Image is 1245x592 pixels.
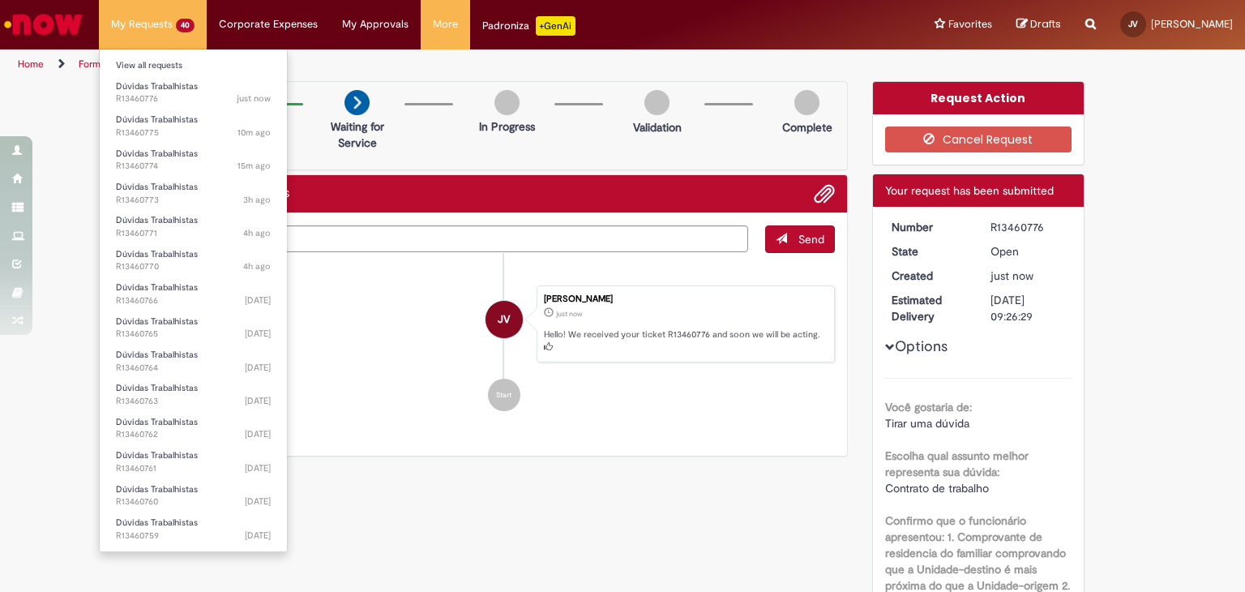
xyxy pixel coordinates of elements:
[100,145,287,175] a: Open R13460774 : Dúvidas Trabalhistas
[18,58,44,71] a: Home
[100,447,287,477] a: Open R13460761 : Dúvidas Trabalhistas
[1030,16,1061,32] span: Drafts
[879,219,979,235] dt: Number
[245,395,271,407] span: [DATE]
[243,194,271,206] time: 29/09/2025 10:46:51
[245,362,271,374] time: 26/09/2025 17:00:29
[885,127,1072,152] button: Cancel Request
[237,127,271,139] time: 29/09/2025 13:16:11
[116,114,198,126] span: Dúvidas Trabalhistas
[116,495,271,508] span: R13460760
[219,16,318,32] span: Corporate Expenses
[486,301,523,338] div: Joao Viana
[173,253,835,428] ul: Ticket history
[1016,17,1061,32] a: Drafts
[342,16,409,32] span: My Approvals
[116,294,271,307] span: R13460766
[482,16,575,36] div: Padroniza
[885,448,1029,479] b: Escolha qual assunto melhor representa sua dúvida:
[237,160,271,172] time: 29/09/2025 13:11:11
[245,495,271,508] span: [DATE]
[237,160,271,172] span: 15m ago
[990,268,1033,283] time: 29/09/2025 13:26:25
[116,428,271,441] span: R13460762
[245,428,271,440] time: 26/09/2025 16:48:27
[798,232,824,247] span: Send
[116,148,198,160] span: Dúvidas Trabalhistas
[544,328,826,354] p: Hello! We received your ticket R13460776 and soon we will be acting.
[479,118,535,135] p: In Progress
[243,194,271,206] span: 3h ago
[245,462,271,474] span: [DATE]
[494,90,520,115] img: img-circle-grey.png
[990,219,1066,235] div: R13460776
[243,260,271,272] span: 4h ago
[111,16,173,32] span: My Requests
[100,380,287,410] a: Open R13460763 : Dúvidas Trabalhistas
[1128,19,1138,29] span: JV
[100,313,287,343] a: Open R13460765 : Dúvidas Trabalhistas
[116,362,271,375] span: R13460764
[100,178,287,208] a: Open R13460773 : Dúvidas Trabalhistas
[116,80,198,92] span: Dúvidas Trabalhistas
[885,416,969,431] span: Tirar uma dúvida
[536,16,575,36] p: +GenAi
[633,119,682,135] p: Validation
[100,346,287,376] a: Open R13460764 : Dúvidas Trabalhistas
[173,285,835,363] li: Joao Viana
[116,483,198,495] span: Dúvidas Trabalhistas
[100,481,287,511] a: Open R13460760 : Dúvidas Trabalhistas
[245,395,271,407] time: 26/09/2025 16:52:56
[237,92,271,105] time: 29/09/2025 13:26:27
[100,111,287,141] a: Open R13460775 : Dúvidas Trabalhistas
[116,248,198,260] span: Dúvidas Trabalhistas
[116,449,198,461] span: Dúvidas Trabalhistas
[100,279,287,309] a: Open R13460766 : Dúvidas Trabalhistas
[116,160,271,173] span: R13460774
[173,225,748,253] textarea: Type your message here...
[116,530,271,543] span: R13460759
[116,281,198,294] span: Dúvidas Trabalhistas
[498,300,510,339] span: JV
[245,362,271,374] span: [DATE]
[885,183,1054,198] span: Your request has been submitted
[556,309,582,319] time: 29/09/2025 13:26:25
[116,517,198,529] span: Dúvidas Trabalhistas
[100,246,287,276] a: Open R13460770 : Dúvidas Trabalhistas
[245,530,271,542] time: 26/09/2025 16:01:49
[116,328,271,341] span: R13460765
[116,92,271,105] span: R13460776
[100,78,287,108] a: Open R13460776 : Dúvidas Trabalhistas
[794,90,819,115] img: img-circle-grey.png
[873,82,1085,114] div: Request Action
[344,90,370,115] img: arrow-next.png
[948,16,992,32] span: Favorites
[116,416,198,428] span: Dúvidas Trabalhistas
[782,119,832,135] p: Complete
[100,57,287,75] a: View all requests
[556,309,582,319] span: just now
[245,294,271,307] time: 26/09/2025 17:09:06
[245,428,271,440] span: [DATE]
[245,495,271,508] time: 26/09/2025 16:27:48
[318,118,396,151] p: Waiting for Service
[885,400,972,414] b: Você gostaria de:
[245,462,271,474] time: 26/09/2025 16:34:14
[100,514,287,544] a: Open R13460759 : Dúvidas Trabalhistas
[879,292,979,324] dt: Estimated Delivery
[116,260,271,273] span: R13460770
[116,181,198,193] span: Dúvidas Trabalhistas
[245,328,271,340] time: 26/09/2025 17:03:00
[116,227,271,240] span: R13460771
[243,260,271,272] time: 29/09/2025 09:28:59
[990,268,1033,283] span: just now
[243,227,271,239] span: 4h ago
[990,292,1066,324] div: [DATE] 09:26:29
[116,315,198,328] span: Dúvidas Trabalhistas
[2,8,85,41] img: ServiceNow
[116,349,198,361] span: Dúvidas Trabalhistas
[433,16,458,32] span: More
[990,243,1066,260] div: Open
[116,127,271,139] span: R13460775
[237,127,271,139] span: 10m ago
